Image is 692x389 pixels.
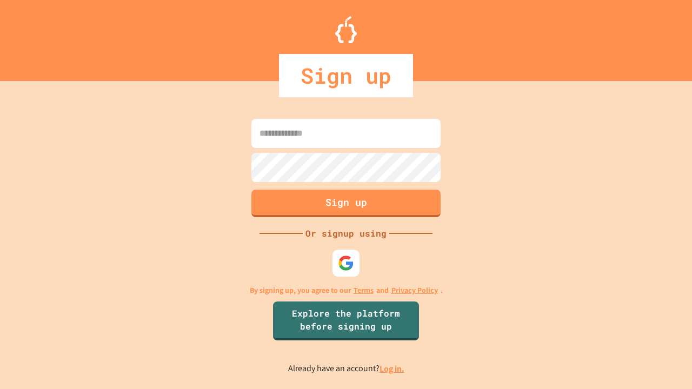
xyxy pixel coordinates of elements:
[250,285,443,296] p: By signing up, you agree to our and .
[391,285,438,296] a: Privacy Policy
[335,16,357,43] img: Logo.svg
[303,227,389,240] div: Or signup using
[380,363,404,374] a: Log in.
[338,255,354,271] img: google-icon.svg
[288,362,404,375] p: Already have an account?
[354,285,374,296] a: Terms
[251,190,441,217] button: Sign up
[279,54,413,97] div: Sign up
[273,301,419,340] a: Explore the platform before signing up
